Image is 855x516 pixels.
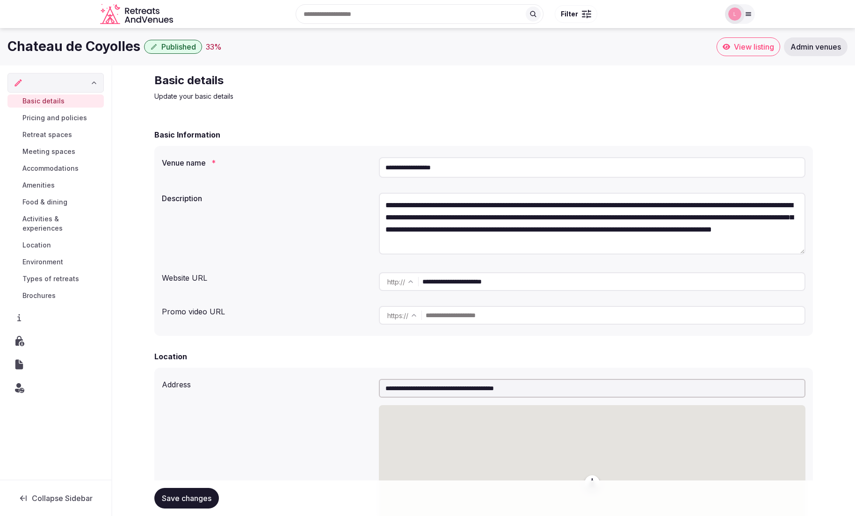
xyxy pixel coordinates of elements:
[22,214,100,233] span: Activities & experiences
[22,147,75,156] span: Meeting spaces
[206,41,222,52] div: 33 %
[22,96,65,106] span: Basic details
[7,37,140,56] h1: Chateau de Coyolles
[144,40,202,54] button: Published
[162,269,371,283] div: Website URL
[734,42,774,51] span: View listing
[7,272,104,285] a: Types of retreats
[22,130,72,139] span: Retreat spaces
[154,351,187,362] h2: Location
[717,37,780,56] a: View listing
[22,274,79,283] span: Types of retreats
[790,42,841,51] span: Admin venues
[728,7,741,21] img: Luis Mereiles
[7,255,104,269] a: Environment
[154,488,219,509] button: Save changes
[162,195,371,202] label: Description
[161,42,196,51] span: Published
[32,494,93,503] span: Collapse Sidebar
[22,291,56,300] span: Brochures
[154,129,220,140] h2: Basic Information
[154,92,469,101] p: Update your basic details
[100,4,175,25] svg: Retreats and Venues company logo
[162,159,371,167] label: Venue name
[162,494,211,503] span: Save changes
[555,5,597,23] button: Filter
[7,162,104,175] a: Accommodations
[7,94,104,108] a: Basic details
[22,240,51,250] span: Location
[7,289,104,302] a: Brochures
[7,196,104,209] a: Food & dining
[206,41,222,52] button: 33%
[22,257,63,267] span: Environment
[100,4,175,25] a: Visit the homepage
[162,302,371,317] div: Promo video URL
[7,111,104,124] a: Pricing and policies
[162,375,371,390] div: Address
[561,9,578,19] span: Filter
[784,37,848,56] a: Admin venues
[22,197,67,207] span: Food & dining
[7,239,104,252] a: Location
[7,179,104,192] a: Amenities
[7,488,104,509] button: Collapse Sidebar
[22,113,87,123] span: Pricing and policies
[154,73,469,88] h2: Basic details
[7,145,104,158] a: Meeting spaces
[7,128,104,141] a: Retreat spaces
[22,181,55,190] span: Amenities
[22,164,79,173] span: Accommodations
[7,212,104,235] a: Activities & experiences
